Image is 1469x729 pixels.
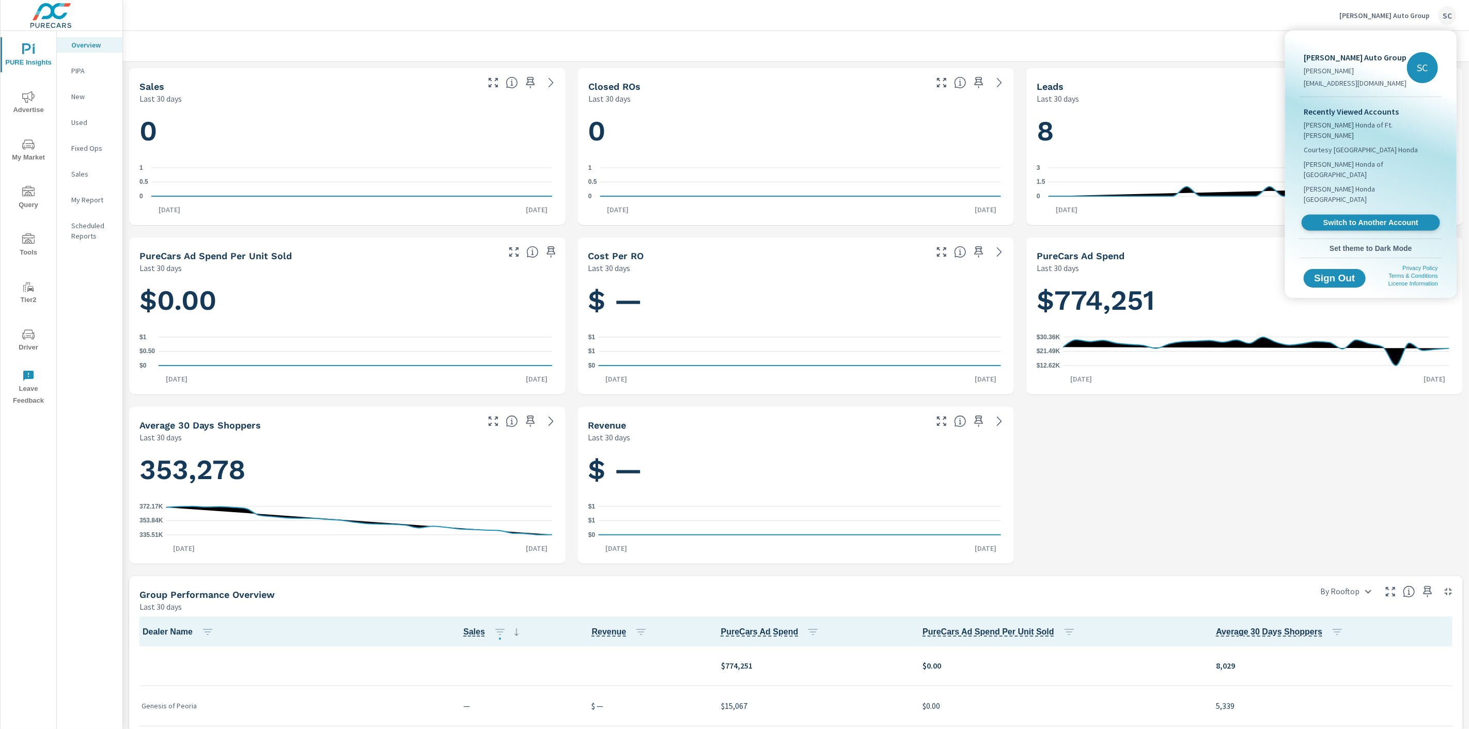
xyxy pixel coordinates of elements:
[1300,239,1442,258] button: Set theme to Dark Mode
[1302,215,1440,231] a: Switch to Another Account
[1407,52,1438,83] div: SC
[1304,105,1438,118] p: Recently Viewed Accounts
[1304,244,1438,253] span: Set theme to Dark Mode
[1304,120,1438,140] span: [PERSON_NAME] Honda of Ft. [PERSON_NAME]
[1304,66,1407,76] p: [PERSON_NAME]
[1304,78,1407,88] p: [EMAIL_ADDRESS][DOMAIN_NAME]
[1307,218,1434,228] span: Switch to Another Account
[1312,274,1357,283] span: Sign Out
[1403,265,1438,271] a: Privacy Policy
[1388,280,1438,287] a: License Information
[1304,184,1438,204] span: [PERSON_NAME] Honda [GEOGRAPHIC_DATA]
[1304,269,1366,288] button: Sign Out
[1389,273,1438,279] a: Terms & Conditions
[1304,51,1407,64] p: [PERSON_NAME] Auto Group
[1304,159,1438,180] span: [PERSON_NAME] Honda of [GEOGRAPHIC_DATA]
[1304,145,1418,155] span: Courtesy [GEOGRAPHIC_DATA] Honda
